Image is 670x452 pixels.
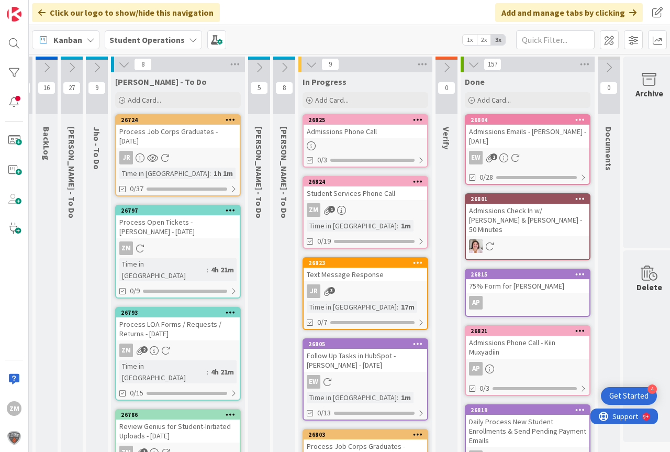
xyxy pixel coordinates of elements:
div: AP [469,362,483,376]
a: 26797Process Open Tickets - [PERSON_NAME] - [DATE]ZMTime in [GEOGRAPHIC_DATA]:4h 21m0/9 [115,205,241,299]
span: 9 [321,58,339,71]
a: 26821Admissions Phone Call - Kiin MuxyadiinAP0/3 [465,325,590,396]
img: avatar [7,431,21,445]
span: Zaida - To Do [115,76,207,87]
div: 4h 21m [208,366,237,378]
div: Process LOA Forms / Requests / Returns - [DATE] [116,317,240,340]
div: 26821 [471,327,589,335]
div: Follow Up Tasks in HubSpot - [PERSON_NAME] - [DATE] [304,349,427,372]
span: : [209,168,211,179]
div: 75% Form for [PERSON_NAME] [466,279,589,293]
span: Amanda - To Do [279,127,289,218]
a: 26825Admissions Phone Call0/3 [303,114,428,168]
div: 26825 [308,116,427,124]
div: ZM [304,203,427,217]
input: Quick Filter... [516,30,595,49]
span: 8 [134,58,152,71]
span: 3 [328,287,335,294]
span: 0/19 [317,236,331,247]
div: ZM [7,401,21,416]
div: 26825 [304,115,427,125]
div: EW [466,151,589,164]
div: Process Job Corps Graduates - [DATE] [116,125,240,148]
div: Archive [635,87,663,100]
span: : [397,220,398,231]
span: Verify [441,127,452,149]
a: 26801Admissions Check In w/ [PERSON_NAME] & [PERSON_NAME] - 50 MinutesEW [465,193,590,260]
div: 2681575% Form for [PERSON_NAME] [466,270,589,293]
div: Admissions Phone Call [304,125,427,138]
span: 3x [491,35,505,45]
div: EW [307,375,320,389]
img: Visit kanbanzone.com [7,7,21,21]
span: 8 [275,82,293,94]
div: Time in [GEOGRAPHIC_DATA] [307,392,397,403]
div: 26824 [304,177,427,186]
span: 1 [328,206,335,213]
div: 26823 [308,259,427,267]
div: 26821Admissions Phone Call - Kiin Muxyadiin [466,326,589,359]
span: 0/28 [479,172,493,183]
div: Review Genius for Student-Initiated Uploads - [DATE] [116,420,240,443]
div: 26724Process Job Corps Graduates - [DATE] [116,115,240,148]
span: 2x [477,35,491,45]
div: Admissions Check In w/ [PERSON_NAME] & [PERSON_NAME] - 50 Minutes [466,204,589,236]
div: Time in [GEOGRAPHIC_DATA] [119,258,207,281]
span: Jho - To Do [92,127,102,170]
div: 26825Admissions Phone Call [304,115,427,138]
span: 1x [463,35,477,45]
div: 26724 [116,115,240,125]
div: Admissions Emails - [PERSON_NAME] - [DATE] [466,125,589,148]
span: Support [22,2,48,14]
div: Daily Process New Student Enrollments & Send Pending Payment Emails [466,415,589,447]
span: 27 [63,82,81,94]
span: : [207,366,208,378]
div: 26786 [116,410,240,420]
div: Text Message Response [304,268,427,281]
a: 26824Student Services Phone CallZMTime in [GEOGRAPHIC_DATA]:1m0/19 [303,176,428,249]
div: 26823Text Message Response [304,258,427,281]
span: 0/13 [317,407,331,418]
div: 26804 [471,116,589,124]
div: ZM [119,344,133,357]
div: 26801Admissions Check In w/ [PERSON_NAME] & [PERSON_NAME] - 50 Minutes [466,194,589,236]
div: ZM [116,241,240,255]
div: 1m [398,220,414,231]
span: 157 [484,58,501,71]
div: ZM [116,344,240,357]
div: JR [116,151,240,164]
div: 26797 [116,206,240,215]
div: 26815 [466,270,589,279]
div: Time in [GEOGRAPHIC_DATA] [119,360,207,383]
a: 26805Follow Up Tasks in HubSpot - [PERSON_NAME] - [DATE]EWTime in [GEOGRAPHIC_DATA]:1m0/13 [303,338,428,421]
div: Admissions Phone Call - Kiin Muxyadiin [466,336,589,359]
div: ZM [307,203,320,217]
span: Add Card... [315,95,349,105]
span: 0 [438,82,455,94]
div: Time in [GEOGRAPHIC_DATA] [307,220,397,231]
span: : [397,301,398,313]
span: 9 [88,82,106,94]
div: ZM [119,241,133,255]
div: JR [304,284,427,298]
span: Add Card... [477,95,511,105]
div: 26804 [466,115,589,125]
div: 4 [647,384,657,394]
div: 9+ [53,4,58,13]
img: EW [469,239,483,253]
div: 26821 [466,326,589,336]
span: 1 [490,153,497,160]
span: 5 [250,82,268,94]
div: 26824Student Services Phone Call [304,177,427,200]
span: 0/15 [130,388,143,399]
span: 2 [141,346,148,353]
div: 26793Process LOA Forms / Requests / Returns - [DATE] [116,308,240,340]
div: 26805 [304,339,427,349]
div: 26793 [116,308,240,317]
div: 26797Process Open Tickets - [PERSON_NAME] - [DATE] [116,206,240,238]
div: EW [466,239,589,253]
div: 26804Admissions Emails - [PERSON_NAME] - [DATE] [466,115,589,148]
span: 0 [600,82,618,94]
b: Student Operations [109,35,185,45]
div: JR [119,151,133,164]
